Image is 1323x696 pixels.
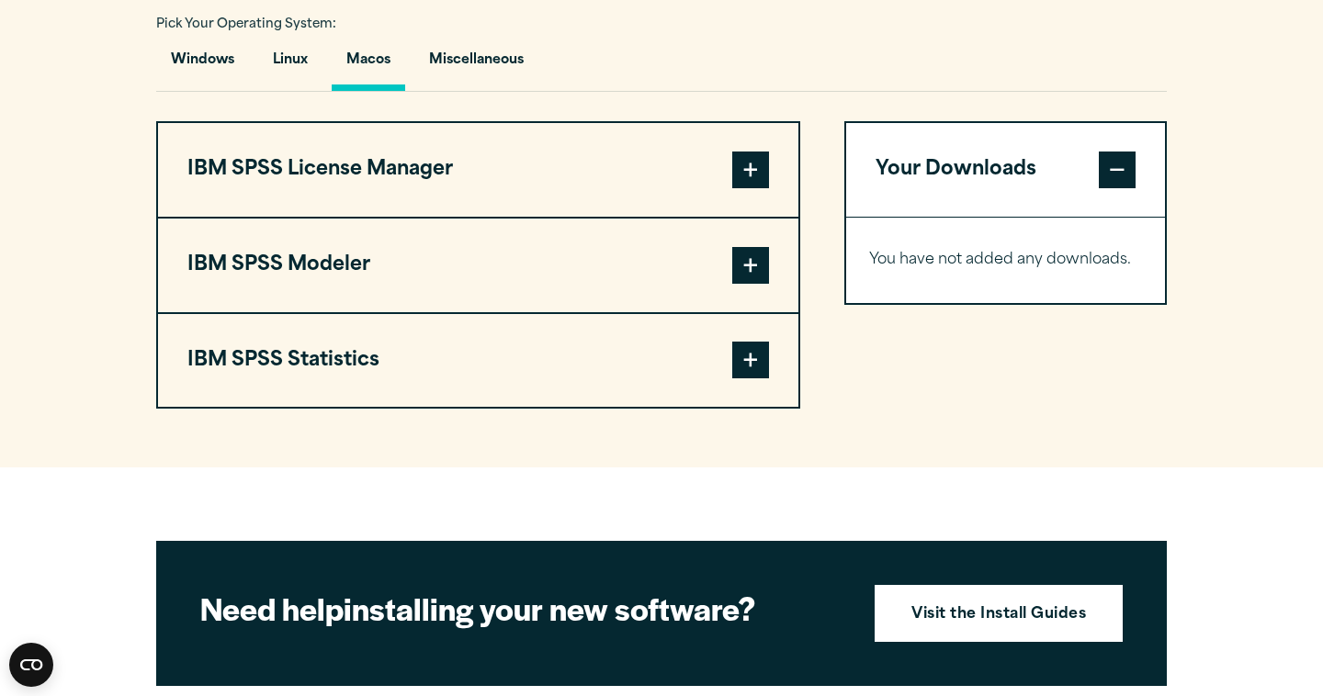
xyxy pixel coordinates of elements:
button: IBM SPSS License Manager [158,123,798,217]
div: Your Downloads [846,217,1165,303]
button: Your Downloads [846,123,1165,217]
h2: installing your new software? [200,588,843,629]
button: IBM SPSS Modeler [158,219,798,312]
button: Macos [332,39,405,91]
button: Open CMP widget [9,643,53,687]
strong: Need help [200,586,344,630]
strong: Visit the Install Guides [911,603,1086,627]
p: You have not added any downloads. [869,247,1142,274]
svg: CookieBot Widget Icon [9,643,53,687]
button: IBM SPSS Statistics [158,314,798,408]
div: CookieBot Widget Contents [9,643,53,687]
button: Miscellaneous [414,39,538,91]
button: Linux [258,39,322,91]
a: Visit the Install Guides [875,585,1123,642]
span: Pick Your Operating System: [156,18,336,30]
button: Windows [156,39,249,91]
